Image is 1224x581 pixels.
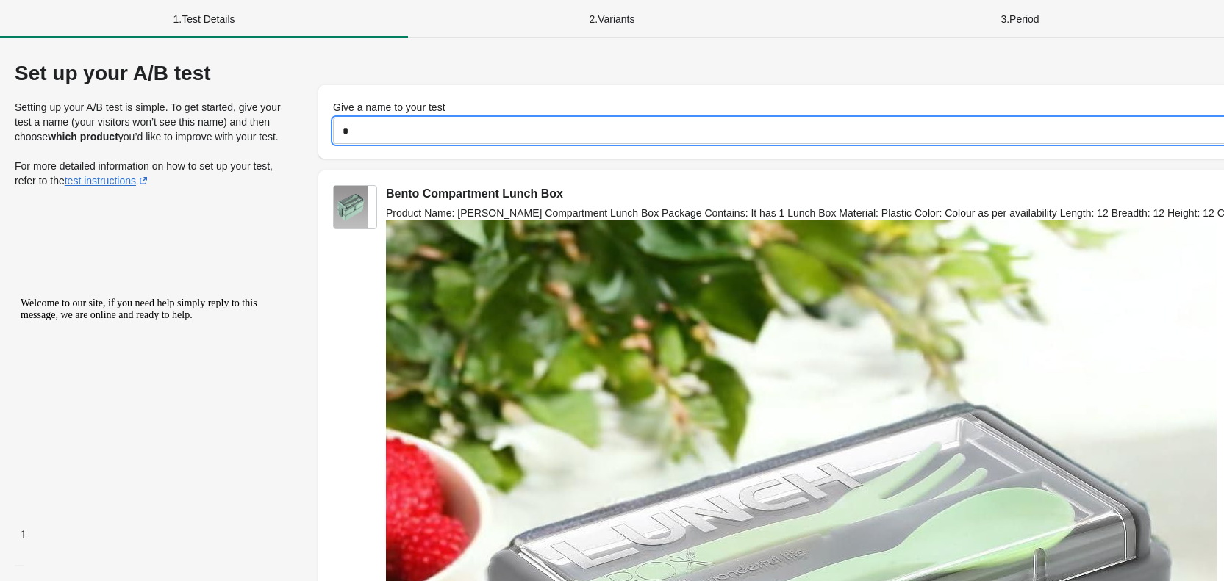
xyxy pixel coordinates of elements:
strong: which product [48,131,118,142]
span: Welcome to our site, if you need help simply reply to this message, we are online and ready to help. [6,6,243,29]
p: For more detailed information on how to set up your test, refer to the [15,159,289,188]
div: Welcome to our site, if you need help simply reply to this message, we are online and ready to help. [6,6,271,29]
iframe: chat widget [15,522,62,566]
label: Give a name to your test [333,100,445,115]
div: Set up your A/B test [15,62,289,85]
p: Setting up your A/B test is simple. To get started, give your test a name (your visitors won’t se... [15,100,289,144]
a: test instructions [65,175,151,187]
iframe: chat widget [15,292,279,515]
